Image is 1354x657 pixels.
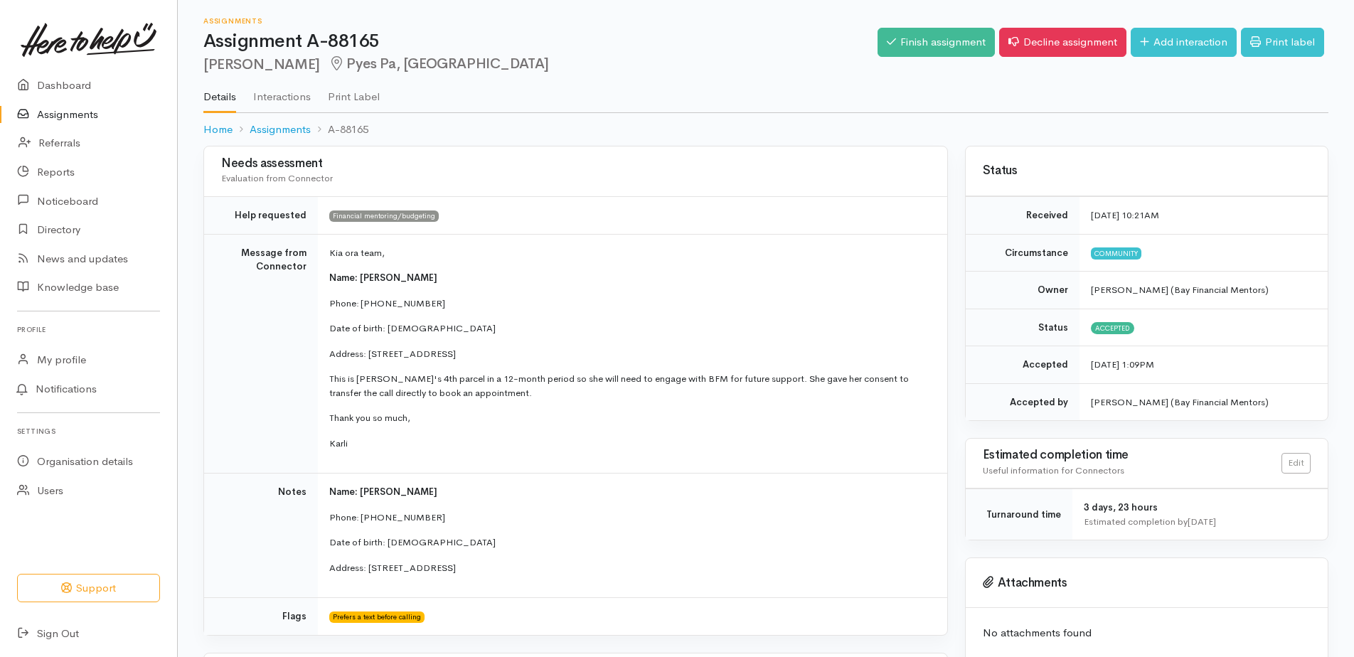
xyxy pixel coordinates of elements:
[329,372,930,400] p: This is [PERSON_NAME]'s 4th parcel in a 12-month period so she will need to engage with BFM for f...
[221,172,333,184] span: Evaluation from Connector
[329,561,930,575] p: Address: [STREET_ADDRESS]
[1084,515,1311,529] div: Estimated completion by
[253,72,311,112] a: Interactions
[1091,247,1141,259] span: Community
[203,122,233,138] a: Home
[203,17,878,25] h6: Assignments
[328,72,380,112] a: Print Label
[966,272,1080,309] td: Owner
[329,55,549,73] span: Pyes Pa, [GEOGRAPHIC_DATA]
[878,28,995,57] a: Finish assignment
[329,297,930,311] p: Phone: [PHONE_NUMBER]
[983,625,1311,641] p: No attachments found
[329,437,930,451] p: Karli
[1091,322,1134,333] span: Accepted
[17,574,160,603] button: Support
[17,422,160,441] h6: Settings
[203,113,1328,146] nav: breadcrumb
[1091,209,1159,221] time: [DATE] 10:21AM
[329,511,930,525] p: Phone: [PHONE_NUMBER]
[966,383,1080,420] td: Accepted by
[250,122,311,138] a: Assignments
[203,56,878,73] h2: [PERSON_NAME]
[983,449,1281,462] h3: Estimated completion time
[1188,516,1216,528] time: [DATE]
[17,320,160,339] h6: Profile
[329,347,930,361] p: Address: [STREET_ADDRESS]
[329,321,930,336] p: Date of birth: [DEMOGRAPHIC_DATA]
[966,234,1080,272] td: Circumstance
[983,164,1311,178] h3: Status
[983,464,1124,476] span: Useful information for Connectors
[966,309,1080,346] td: Status
[329,486,437,498] span: Name: [PERSON_NAME]
[999,28,1126,57] a: Decline assignment
[329,272,437,284] span: Name: [PERSON_NAME]
[203,72,236,113] a: Details
[329,411,930,425] p: Thank you so much,
[1241,28,1324,57] a: Print label
[966,489,1072,540] td: Turnaround time
[311,122,368,138] li: A-88165
[329,535,930,550] p: Date of birth: [DEMOGRAPHIC_DATA]
[1091,284,1269,296] span: [PERSON_NAME] (Bay Financial Mentors)
[966,197,1080,235] td: Received
[966,346,1080,384] td: Accepted
[329,611,425,623] span: Prefers a text before calling
[1080,383,1328,420] td: [PERSON_NAME] (Bay Financial Mentors)
[1131,28,1237,57] a: Add interaction
[329,246,930,260] p: Kia ora team,
[983,576,1311,590] h3: Attachments
[204,197,318,235] td: Help requested
[1281,453,1311,474] a: Edit
[204,474,318,598] td: Notes
[329,210,439,222] span: Financial mentoring/budgeting
[204,234,318,474] td: Message from Connector
[204,598,318,635] td: Flags
[203,31,878,52] h1: Assignment A-88165
[1084,501,1158,513] span: 3 days, 23 hours
[221,157,930,171] h3: Needs assessment
[1091,358,1154,370] time: [DATE] 1:09PM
